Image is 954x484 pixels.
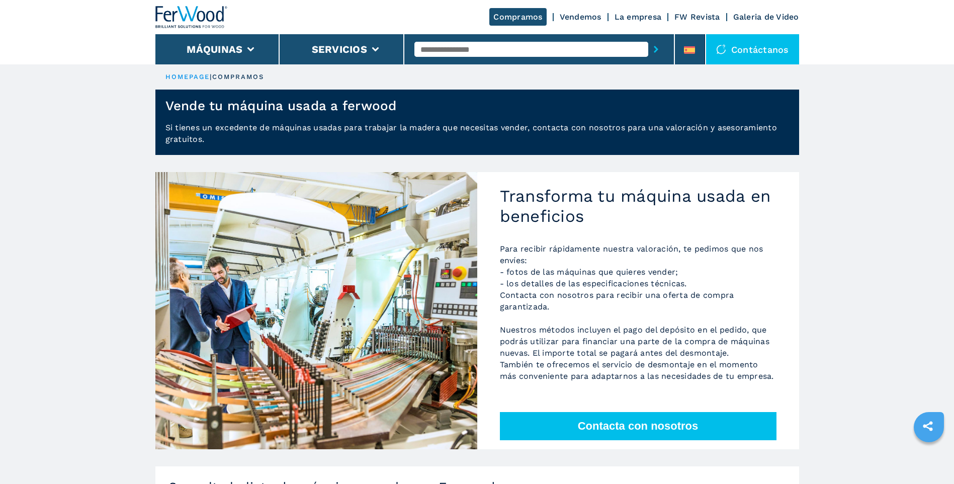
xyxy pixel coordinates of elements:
[155,122,799,155] p: Si tienes un excedente de máquinas usadas para trabajar la madera que necesitas vender, contacta ...
[165,73,210,80] a: HOMEPAGE
[706,34,799,64] div: Contáctanos
[915,414,940,439] a: sharethis
[210,73,212,80] span: |
[500,186,776,226] h2: Transforma tu máquina usada en beneficios
[648,38,664,61] button: submit-button
[165,98,397,114] h1: Vende tu máquina usada a ferwood
[500,243,776,382] p: Para recibir rápidamente nuestra valoración, te pedimos que nos envíes: - fotos de las máquinas q...
[312,43,367,55] button: Servicios
[716,44,726,54] img: Contáctanos
[212,72,265,82] p: compramos
[155,6,228,28] img: Ferwood
[489,8,546,26] a: Compramos
[733,12,799,22] a: Galeria de Video
[187,43,242,55] button: Máquinas
[615,12,662,22] a: La empresa
[674,12,720,22] a: FW Revista
[155,172,477,449] img: Transforma tu máquina usada en beneficios
[560,12,601,22] a: Vendemos
[911,439,946,476] iframe: Chat
[500,412,776,440] button: Contacta con nosotros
